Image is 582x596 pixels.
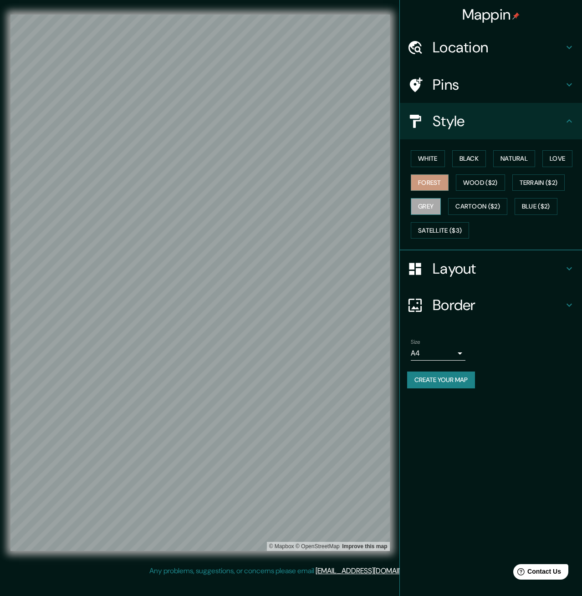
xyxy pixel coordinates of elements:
[515,198,557,215] button: Blue ($2)
[433,38,564,56] h4: Location
[10,15,390,551] canvas: Map
[512,174,565,191] button: Terrain ($2)
[149,565,429,576] p: Any problems, suggestions, or concerns please email .
[342,543,387,550] a: Map feedback
[493,150,535,167] button: Natural
[269,543,294,550] a: Mapbox
[296,543,340,550] a: OpenStreetMap
[400,29,582,66] div: Location
[462,5,520,24] h4: Mappin
[400,287,582,323] div: Border
[411,222,469,239] button: Satellite ($3)
[400,66,582,103] div: Pins
[433,296,564,314] h4: Border
[452,150,486,167] button: Black
[501,560,572,586] iframe: Help widget launcher
[400,103,582,139] div: Style
[433,260,564,278] h4: Layout
[411,174,449,191] button: Forest
[407,372,475,388] button: Create your map
[456,174,505,191] button: Wood ($2)
[512,12,520,20] img: pin-icon.png
[433,112,564,130] h4: Style
[542,150,572,167] button: Love
[433,76,564,94] h4: Pins
[400,250,582,287] div: Layout
[411,338,420,346] label: Size
[411,346,465,361] div: A4
[448,198,507,215] button: Cartoon ($2)
[316,566,428,576] a: [EMAIL_ADDRESS][DOMAIN_NAME]
[411,150,445,167] button: White
[411,198,441,215] button: Grey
